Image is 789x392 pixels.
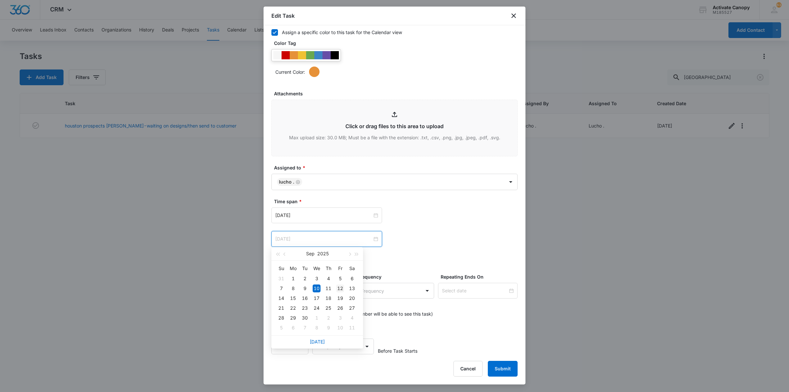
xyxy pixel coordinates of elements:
[275,303,287,313] td: 2025-09-21
[275,313,287,323] td: 2025-09-28
[348,324,356,332] div: 11
[334,274,346,284] td: 2025-09-05
[277,324,285,332] div: 5
[313,314,321,322] div: 1
[275,235,372,243] input: Sep 10, 2025
[311,263,322,274] th: We
[275,69,305,75] p: Current Color:
[348,275,356,283] div: 6
[301,314,309,322] div: 30
[299,274,311,284] td: 2025-09-02
[298,51,306,59] div: #f1c232
[313,294,321,302] div: 17
[311,303,322,313] td: 2025-09-24
[336,314,344,322] div: 3
[277,294,285,302] div: 14
[299,263,311,274] th: Tu
[348,284,356,292] div: 13
[324,304,332,312] div: 25
[289,275,297,283] div: 1
[282,51,290,59] div: #CC0000
[336,275,344,283] div: 5
[334,293,346,303] td: 2025-09-19
[287,284,299,293] td: 2025-09-08
[441,273,520,280] label: Repeating Ends On
[324,324,332,332] div: 9
[274,198,520,205] label: Time span
[324,284,332,292] div: 11
[336,294,344,302] div: 19
[277,275,285,283] div: 31
[334,303,346,313] td: 2025-09-26
[346,274,358,284] td: 2025-09-06
[289,294,297,302] div: 15
[275,263,287,274] th: Su
[336,284,344,292] div: 12
[334,313,346,323] td: 2025-10-03
[289,284,297,292] div: 8
[299,313,311,323] td: 2025-09-30
[275,284,287,293] td: 2025-09-07
[324,294,332,302] div: 18
[313,304,321,312] div: 24
[324,275,332,283] div: 4
[346,284,358,293] td: 2025-09-13
[289,324,297,332] div: 6
[311,284,322,293] td: 2025-09-10
[346,303,358,313] td: 2025-09-27
[322,293,334,303] td: 2025-09-18
[313,284,321,292] div: 10
[488,361,518,377] button: Submit
[274,90,520,97] label: Attachments
[279,180,294,184] div: Lucho .
[322,284,334,293] td: 2025-09-11
[322,274,334,284] td: 2025-09-04
[275,274,287,284] td: 2025-08-31
[299,284,311,293] td: 2025-09-09
[336,304,344,312] div: 26
[322,303,334,313] td: 2025-09-25
[301,284,309,292] div: 9
[311,274,322,284] td: 2025-09-03
[322,263,334,274] th: Th
[310,339,325,344] a: [DATE]
[346,323,358,333] td: 2025-10-11
[453,361,483,377] button: Cancel
[311,293,322,303] td: 2025-09-17
[314,51,322,59] div: #3d85c6
[275,293,287,303] td: 2025-09-14
[274,164,520,171] label: Assigned to
[290,51,298,59] div: #e69138
[306,247,315,260] button: Sep
[294,180,300,184] div: Remove Lucho .
[322,51,331,59] div: #674ea7
[287,263,299,274] th: Mo
[271,29,518,36] label: Assign a specific color to this task for the Calendar view
[348,294,356,302] div: 20
[346,293,358,303] td: 2025-09-20
[271,12,295,20] h1: Edit Task
[348,304,356,312] div: 27
[301,304,309,312] div: 23
[322,323,334,333] td: 2025-10-09
[287,323,299,333] td: 2025-10-06
[273,51,282,59] div: #F6F6F6
[324,314,332,322] div: 2
[322,313,334,323] td: 2025-10-02
[301,275,309,283] div: 2
[287,293,299,303] td: 2025-09-15
[287,274,299,284] td: 2025-09-01
[301,294,309,302] div: 16
[311,323,322,333] td: 2025-10-08
[287,313,299,323] td: 2025-09-29
[277,304,285,312] div: 21
[510,12,518,20] button: close
[346,263,358,274] th: Sa
[287,303,299,313] td: 2025-09-22
[348,314,356,322] div: 4
[275,212,372,219] input: Sep 10, 2025
[299,303,311,313] td: 2025-09-23
[289,314,297,322] div: 29
[331,51,339,59] div: #000000
[442,287,508,294] input: Select date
